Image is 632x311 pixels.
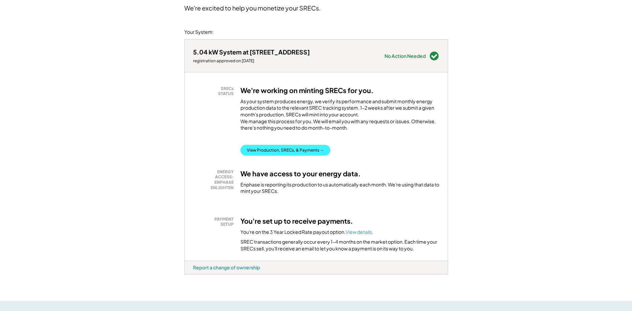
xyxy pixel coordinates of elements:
[184,4,321,12] div: We're excited to help you monetize your SRECs.
[196,169,234,190] div: ENERGY ACCESS: ENPHASE ENLIGHTEN
[240,229,373,236] div: You're on the 3 Year Locked Rate payout option.
[240,181,439,195] div: Enphase is reporting its production to us automatically each month. We're using that data to mint...
[240,169,361,178] h3: We have access to your energy data.
[384,53,426,58] div: No Action Needed
[240,98,439,135] div: As your system produces energy, we verify its performance and submit monthly energy production da...
[196,86,234,96] div: SRECs STATUS
[196,217,234,227] div: PAYMENT SETUP
[193,48,310,56] div: 5.04 kW System at [STREET_ADDRESS]
[240,239,439,252] div: SREC transactions generally occur every 1-4 months on the market option. Each time your SRECs sel...
[193,58,310,64] div: registration approved on [DATE]
[240,217,353,225] h3: You're set up to receive payments.
[193,264,260,270] div: Report a change of ownership
[346,229,373,235] a: View details.
[184,274,208,277] div: a1x2zwat - VA Distributed
[240,145,330,156] button: View Production, SRECs, & Payments →
[184,29,214,36] div: Your System:
[240,86,374,95] h3: We're working on minting SRECs for you.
